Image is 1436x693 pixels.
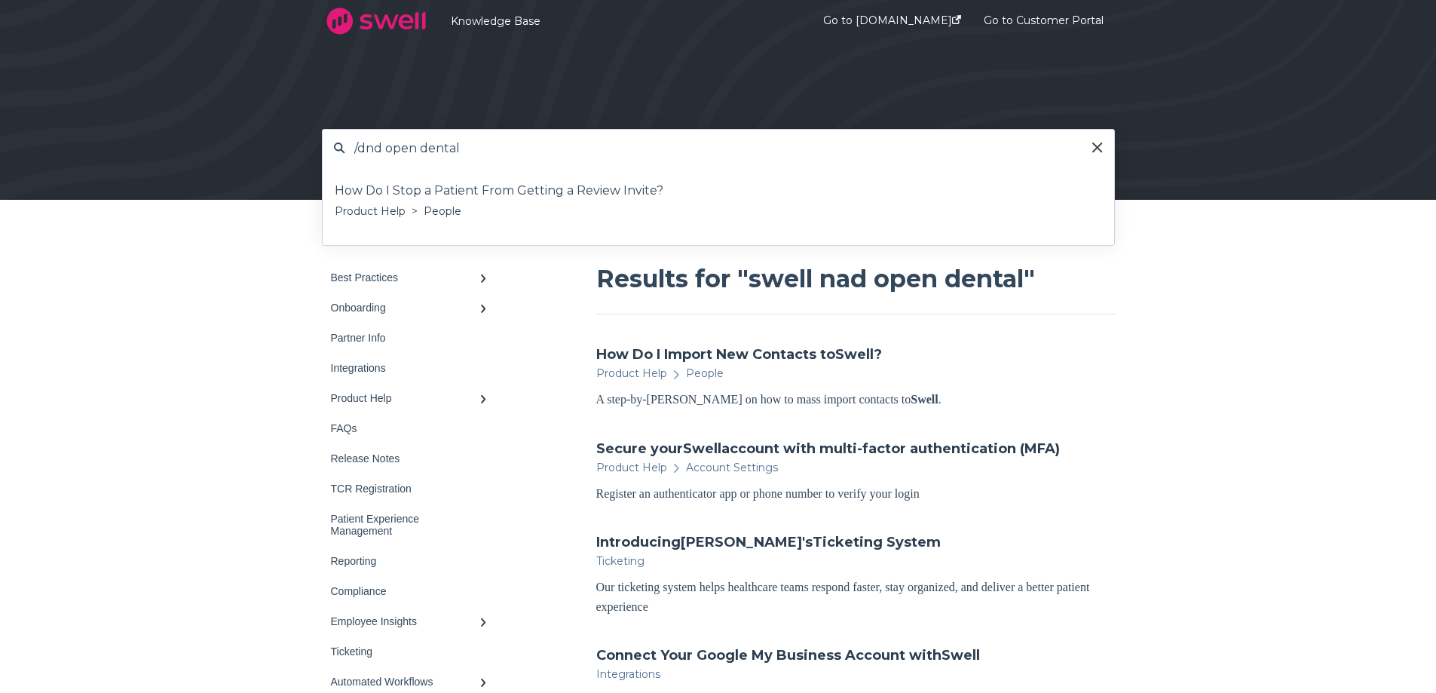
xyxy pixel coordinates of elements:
div: FAQs [331,422,479,434]
div: Automated Workflows [331,676,479,688]
a: Onboarding [322,293,503,323]
div: Product Help > People [335,202,1102,220]
a: Release Notes [322,443,503,474]
div: Best Practices [331,271,479,284]
div: Compliance [331,585,479,597]
div: Reporting [331,555,479,567]
div: Integrations [331,362,479,374]
a: Integrations [322,353,503,383]
a: Secure yourSwellaccount with multi-factor authentication (MFA) [596,439,1060,458]
a: Product Help [322,383,503,413]
span: Swell [911,393,938,406]
div: Patient Experience Management [331,513,479,537]
span: Integrations [596,667,660,681]
div: Product Help [331,392,479,404]
h1: Results for "swell nad open dental" [596,262,1115,314]
a: Knowledge Base [451,14,778,28]
span: People [686,366,724,380]
a: Introducing[PERSON_NAME]'sTicketing System [596,532,941,552]
a: How Do I Import New Contacts toSwell? [596,345,882,364]
a: Compliance [322,576,503,606]
img: company logo [322,2,431,40]
a: Reporting [322,546,503,576]
span: Account Settings [686,461,778,474]
div: TCR Registration [331,483,479,495]
span: [PERSON_NAME]'s [681,534,813,550]
a: FAQs [322,413,503,443]
a: Best Practices [322,262,503,293]
div: Partner Info [331,332,479,344]
span: Swell [683,440,721,457]
span: Product Help [596,366,667,380]
a: Connect Your Google My Business Account withSwell [596,645,980,665]
a: Partner Info [322,323,503,353]
div: Our ticketing system helps healthcare teams respond faster, stay organized, and deliver a better ... [596,578,1115,617]
div: How Do I Stop a Patient From Getting a Review Invite? [335,179,1102,202]
div: Employee Insights [331,615,479,627]
input: Search for answers [345,132,1092,164]
span: Swell [835,346,874,363]
a: TCR Registration [322,474,503,504]
div: A step-by-[PERSON_NAME] on how to mass import contacts to . [596,390,1115,409]
span: Swell [942,647,980,664]
div: Release Notes [331,452,479,465]
span: Ticketing [596,554,645,568]
a: Employee Insights [322,606,503,636]
div: Register an authenticator app or phone number to verify your login [596,484,1115,504]
a: Patient Experience Management [322,504,503,546]
div: Ticketing [331,645,479,658]
div: Onboarding [331,302,479,314]
a: How Do I Stop a Patient From Getting a Review Invite?Product Help > People [323,172,1114,227]
span: Product Help [596,461,667,474]
a: Ticketing [322,636,503,667]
